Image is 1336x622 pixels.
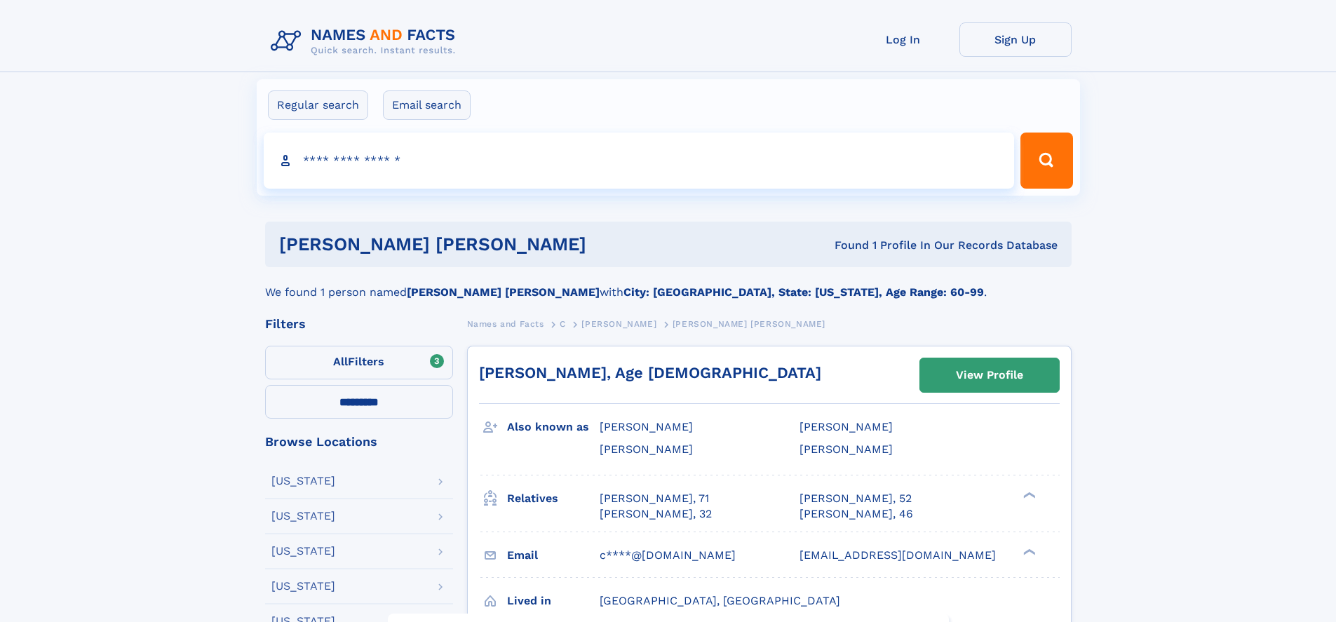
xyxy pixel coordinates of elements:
div: [US_STATE] [271,581,335,592]
span: [EMAIL_ADDRESS][DOMAIN_NAME] [799,548,996,562]
label: Regular search [268,90,368,120]
a: Names and Facts [467,315,544,332]
b: City: [GEOGRAPHIC_DATA], State: [US_STATE], Age Range: 60-99 [623,285,984,299]
div: [US_STATE] [271,546,335,557]
button: Search Button [1020,133,1072,189]
span: [PERSON_NAME] [799,442,893,456]
div: [US_STATE] [271,511,335,522]
span: [GEOGRAPHIC_DATA], [GEOGRAPHIC_DATA] [600,594,840,607]
div: ❯ [1020,490,1037,499]
img: Logo Names and Facts [265,22,467,60]
a: [PERSON_NAME], 46 [799,506,913,522]
a: [PERSON_NAME] [581,315,656,332]
span: C [560,319,566,329]
span: [PERSON_NAME] [PERSON_NAME] [673,319,825,329]
a: [PERSON_NAME], 32 [600,506,712,522]
span: [PERSON_NAME] [600,442,693,456]
div: [US_STATE] [271,475,335,487]
input: search input [264,133,1015,189]
span: [PERSON_NAME] [600,420,693,433]
div: Browse Locations [265,435,453,448]
div: ❯ [1020,547,1037,556]
a: View Profile [920,358,1059,392]
div: Found 1 Profile In Our Records Database [710,238,1058,253]
a: [PERSON_NAME], Age [DEMOGRAPHIC_DATA] [479,364,821,381]
label: Filters [265,346,453,379]
div: Filters [265,318,453,330]
span: All [333,355,348,368]
span: [PERSON_NAME] [581,319,656,329]
h3: Relatives [507,487,600,511]
h3: Lived in [507,589,600,613]
div: View Profile [956,359,1023,391]
span: [PERSON_NAME] [799,420,893,433]
b: [PERSON_NAME] [PERSON_NAME] [407,285,600,299]
h3: Email [507,543,600,567]
div: We found 1 person named with . [265,267,1072,301]
a: C [560,315,566,332]
h3: Also known as [507,415,600,439]
a: [PERSON_NAME], 52 [799,491,912,506]
a: [PERSON_NAME], 71 [600,491,709,506]
a: Sign Up [959,22,1072,57]
label: Email search [383,90,471,120]
h1: [PERSON_NAME] [PERSON_NAME] [279,236,710,253]
a: Log In [847,22,959,57]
